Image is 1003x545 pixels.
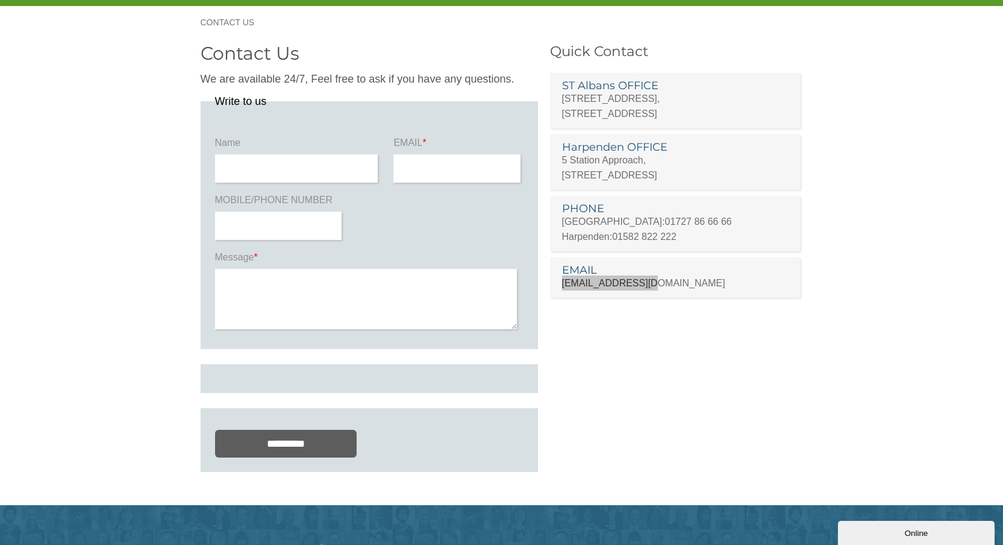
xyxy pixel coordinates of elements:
a: Contact Us [201,18,267,27]
p: [GEOGRAPHIC_DATA]: [562,214,789,229]
a: 01727 86 66 66 [665,216,732,227]
h3: Quick Contact [550,45,803,58]
label: EMAIL [393,136,523,154]
p: Harpenden: [562,229,789,244]
h3: Harpenden OFFICE [562,142,789,153]
label: MOBILE/PHONE NUMBER [215,194,345,212]
h3: EMAIL [562,265,789,276]
p: [STREET_ADDRESS], [STREET_ADDRESS] [562,91,789,121]
a: 01582 822 222 [612,232,676,242]
h3: PHONE [562,203,789,214]
h3: ST Albans OFFICE [562,80,789,91]
p: 5 Station Approach, [STREET_ADDRESS] [562,153,789,183]
label: Message [215,251,523,269]
h2: Contact Us [201,45,538,63]
iframe: chat widget [838,518,997,545]
legend: Write to us [215,96,267,107]
a: [EMAIL_ADDRESS][DOMAIN_NAME] [562,278,725,288]
label: Name [215,136,381,154]
p: We are available 24/7, Feel free to ask if you have any questions. [201,72,538,87]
